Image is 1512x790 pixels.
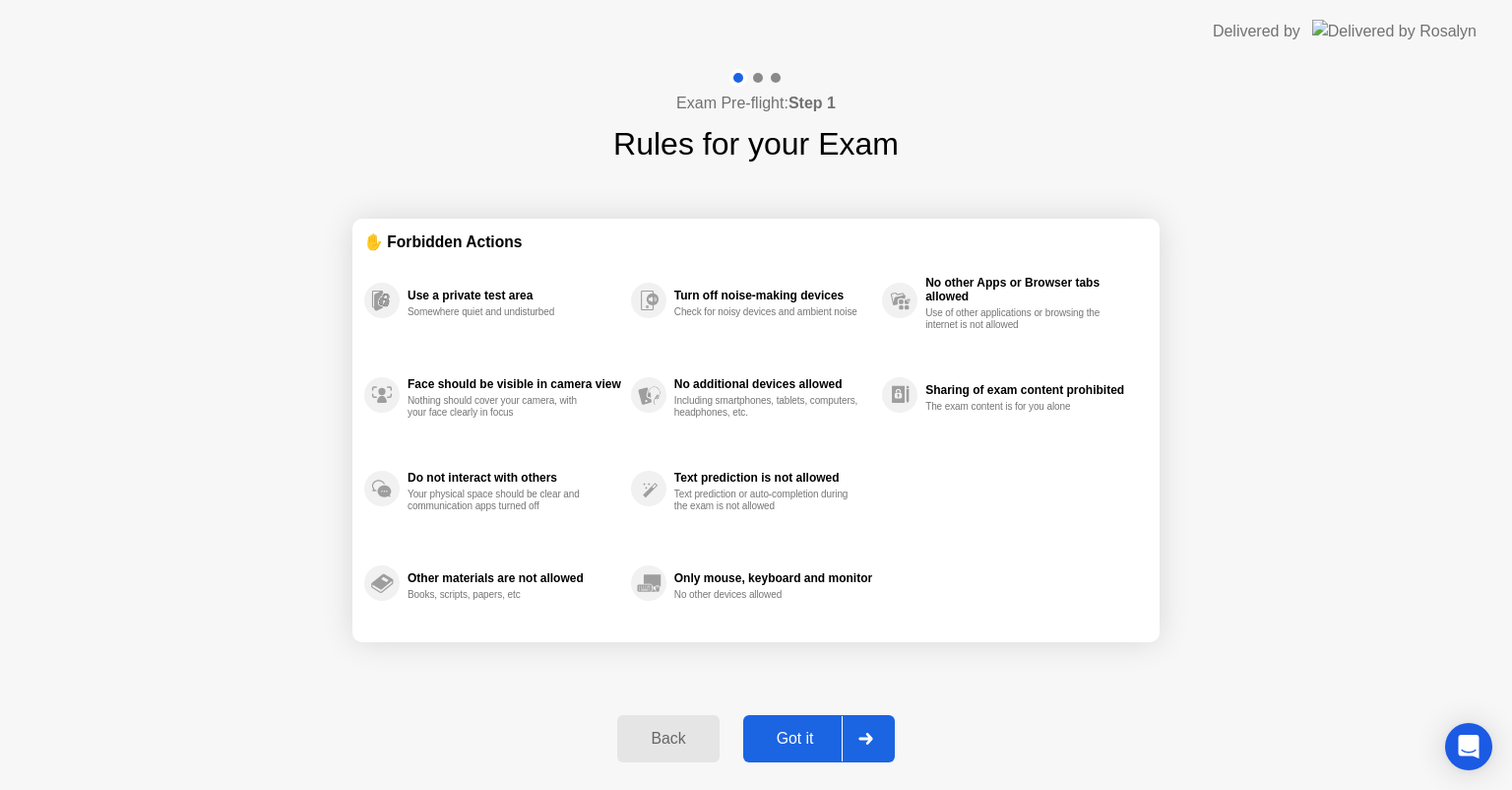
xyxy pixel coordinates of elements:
[674,489,860,512] div: Text prediction or auto-completion during the exam is not allowed
[674,306,860,318] div: Check for noisy devices and ambient noise
[1213,20,1300,43] div: Delivered by
[674,571,872,585] div: Only mouse, keyboard and monitor
[408,289,621,302] div: Use a private test area
[925,307,1111,331] div: Use of other applications or browsing the internet is not allowed
[408,571,621,585] div: Other materials are not allowed
[364,230,1148,253] div: ✋ Forbidden Actions
[408,377,621,391] div: Face should be visible in camera view
[674,471,872,485] div: Text prediction is not allowed
[623,730,713,748] div: Back
[925,383,1138,397] div: Sharing of exam content prohibited
[674,395,860,419] div: Including smartphones, tablets, computers, headphones, etc.
[1445,723,1492,770] div: Open Intercom Messenger
[617,715,719,762] button: Back
[743,715,895,762] button: Got it
[408,471,621,485] div: Do not interact with others
[788,95,836,111] b: Step 1
[613,120,899,167] h1: Rules for your Exam
[674,289,872,302] div: Turn off noise-making devices
[749,730,842,748] div: Got it
[408,589,594,601] div: Books, scripts, papers, etc
[676,92,836,115] h4: Exam Pre-flight:
[408,489,594,512] div: Your physical space should be clear and communication apps turned off
[674,589,860,601] div: No other devices allowed
[674,377,872,391] div: No additional devices allowed
[925,401,1111,413] div: The exam content is for you alone
[408,306,594,318] div: Somewhere quiet and undisturbed
[408,395,594,419] div: Nothing should cover your camera, with your face clearly in focus
[925,276,1138,303] div: No other Apps or Browser tabs allowed
[1312,20,1477,42] img: Delivered by Rosalyn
